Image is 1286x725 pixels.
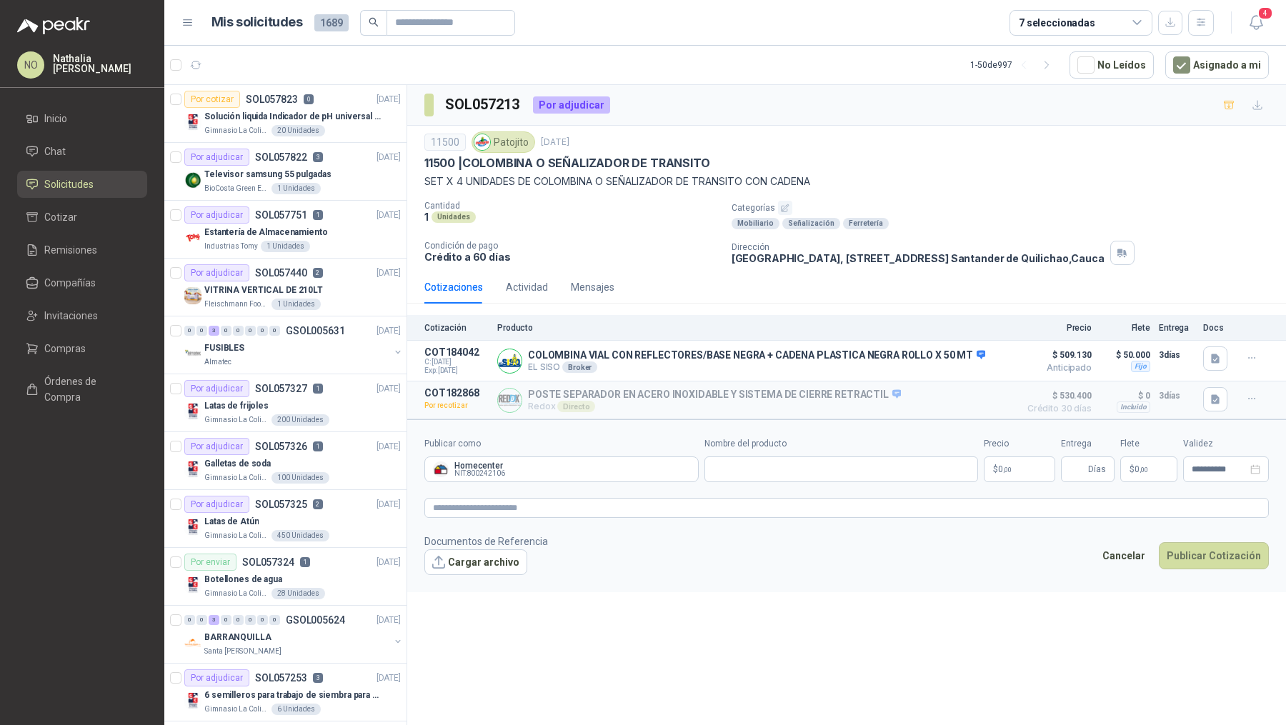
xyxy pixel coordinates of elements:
a: Remisiones [17,236,147,264]
span: 4 [1257,6,1273,20]
div: Directo [557,401,595,412]
div: Patojito [472,131,535,153]
div: 0 [184,615,195,625]
img: Company Logo [498,389,522,412]
p: Galletas de soda [204,457,271,471]
p: SET X 4 UNIDADES DE COLOMBINA O SEÑALIZADOR DE TRANSITO CON CADENA [424,174,1269,189]
p: Cotización [424,323,489,333]
img: Company Logo [184,692,201,709]
img: Company Logo [184,576,201,594]
p: [DATE] [377,498,401,511]
p: 3 días [1159,346,1195,364]
img: Company Logo [184,287,201,304]
span: Anticipado [1020,364,1092,372]
p: SOL057751 [255,210,307,220]
div: Unidades [432,211,476,223]
span: Invitaciones [44,308,98,324]
div: Por cotizar [184,91,240,108]
span: search [369,17,379,27]
a: Por adjudicarSOL0577511[DATE] Company LogoEstantería de AlmacenamientoIndustrias Tomy1 Unidades [164,201,407,259]
p: [DATE] [377,151,401,164]
p: $ 50.000 [1100,346,1150,364]
p: SOL057327 [255,384,307,394]
p: Solución liquida Indicador de pH universal de 500ml o 20 de 25ml (no tiras de papel) [204,110,382,124]
p: 6 semilleros para trabajo de siembra para estudiantes en la granja [204,689,382,702]
p: Flete [1100,323,1150,333]
a: Por adjudicarSOL0573271[DATE] Company LogoLatas de frijolesGimnasio La Colina200 Unidades [164,374,407,432]
div: 1 Unidades [271,299,321,310]
div: Por adjudicar [184,496,249,513]
div: 0 [196,326,207,336]
span: C: [DATE] [424,358,489,366]
span: ,00 [1003,466,1012,474]
button: Cancelar [1095,542,1153,569]
p: Redox [528,401,901,412]
p: Santa [PERSON_NAME] [204,646,281,657]
span: 1689 [314,14,349,31]
div: 0 [245,326,256,336]
p: SOL057324 [242,557,294,567]
a: 0 0 3 0 0 0 0 0 GSOL005631[DATE] Company LogoFUSIBLESAlmatec [184,322,404,368]
p: 1 [424,211,429,223]
div: Por adjudicar [533,96,610,114]
img: Company Logo [184,345,201,362]
a: Por cotizarSOL0578230[DATE] Company LogoSolución liquida Indicador de pH universal de 500ml o 20 ... [164,85,407,143]
a: 0 0 3 0 0 0 0 0 GSOL005624[DATE] Company LogoBARRANQUILLASanta [PERSON_NAME] [184,611,404,657]
div: Broker [562,361,597,373]
span: Chat [44,144,66,159]
span: Remisiones [44,242,97,258]
p: [DATE] [377,266,401,280]
span: ,00 [1140,466,1148,474]
a: Compañías [17,269,147,296]
p: SOL057822 [255,152,307,162]
div: 1 Unidades [271,183,321,194]
p: Precio [1020,323,1092,333]
p: Televisor samsung 55 pulgadas [204,168,332,181]
p: FUSIBLES [204,341,244,355]
p: [DATE] [377,671,401,685]
a: Inicio [17,105,147,132]
p: SOL057326 [255,441,307,451]
p: GSOL005624 [286,615,345,625]
label: Validez [1183,437,1269,451]
a: Por adjudicarSOL0572533[DATE] Company Logo6 semilleros para trabajo de siembra para estudiantes e... [164,664,407,721]
p: [DATE] [377,93,401,106]
p: SOL057440 [255,268,307,278]
a: Órdenes de Compra [17,368,147,411]
span: 0 [1135,465,1148,474]
p: SOL057325 [255,499,307,509]
p: $ 0 [1100,387,1150,404]
p: Documentos de Referencia [424,534,548,549]
p: POSTE SEPARADOR EN ACERO INOXIDABLE Y SISTEMA DE CIERRE RETRACTIL [528,389,901,401]
p: 3 [313,673,323,683]
label: Flete [1120,437,1177,451]
p: Docs [1203,323,1232,333]
div: Actividad [506,279,548,295]
p: Producto [497,323,1012,333]
p: Latas de frijoles [204,399,269,413]
p: Por recotizar [424,399,489,413]
a: Por adjudicarSOL0578223[DATE] Company LogoTelevisor samsung 55 pulgadasBioCosta Green Energy S.A.... [164,143,407,201]
p: SOL057253 [255,673,307,683]
p: 1 [300,557,310,567]
img: Company Logo [184,171,201,189]
label: Entrega [1061,437,1115,451]
div: 0 [233,326,244,336]
p: COT184042 [424,346,489,358]
p: [GEOGRAPHIC_DATA], [STREET_ADDRESS] Santander de Quilichao , Cauca [732,252,1105,264]
div: NO [17,51,44,79]
a: Invitaciones [17,302,147,329]
p: Latas de Atún [204,515,259,529]
p: [DATE] [377,209,401,222]
div: 11500 [424,134,466,151]
p: [DATE] [541,136,569,149]
div: Por adjudicar [184,669,249,686]
img: Company Logo [184,114,201,131]
a: Solicitudes [17,171,147,198]
div: 28 Unidades [271,588,325,599]
span: Inicio [44,111,67,126]
div: Incluido [1117,401,1150,413]
div: Cotizaciones [424,279,483,295]
div: 6 Unidades [271,704,321,715]
img: Company Logo [498,349,522,373]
